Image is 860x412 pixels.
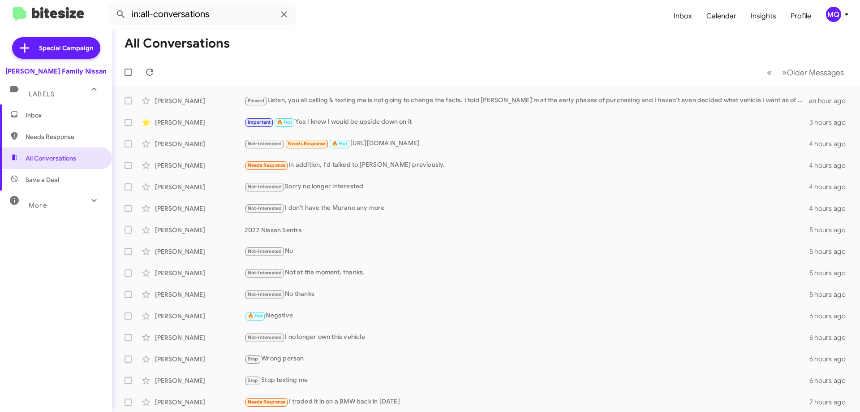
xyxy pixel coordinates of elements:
div: 2022 Nissan Sentra [245,226,809,234]
div: [PERSON_NAME] [155,204,245,213]
div: I don't have the Murano any more [245,203,809,213]
div: 6 hours ago [809,312,853,321]
span: Needs Response [288,141,326,147]
div: [PERSON_NAME] [155,269,245,278]
div: Not at the moment, thanks. [245,268,809,278]
div: Yea I knew I would be upside down on it [245,117,809,127]
div: [PERSON_NAME] [155,247,245,256]
a: Special Campaign [12,37,100,59]
div: I no longer own this vehicle [245,332,809,343]
span: Inbox [26,111,102,120]
button: Next [777,63,849,82]
div: an hour ago [809,96,853,105]
div: [PERSON_NAME] [155,139,245,148]
span: Not-Interested [248,291,282,297]
div: 6 hours ago [809,333,853,342]
a: Calendar [699,3,744,29]
div: 4 hours ago [809,182,853,191]
span: 🔥 Hot [277,119,292,125]
div: 5 hours ago [809,290,853,299]
div: [PERSON_NAME] [155,182,245,191]
span: Stop [248,356,258,362]
span: All Conversations [26,154,76,163]
div: 5 hours ago [809,269,853,278]
span: Needs Response [26,132,102,141]
div: [PERSON_NAME] [155,398,245,407]
span: Paused [248,98,264,104]
span: Labels [29,90,55,98]
div: 5 hours ago [809,247,853,256]
div: 4 hours ago [809,161,853,170]
input: Search [108,4,297,25]
span: Not-Interested [248,141,282,147]
span: More [29,201,47,209]
span: Save a Deal [26,175,59,184]
div: 6 hours ago [809,376,853,385]
span: Older Messages [787,68,844,78]
div: No thanks [245,289,809,299]
div: I traded it in on a BMW back in [DATE] [245,397,809,407]
div: 4 hours ago [809,139,853,148]
button: MQ [818,7,850,22]
span: 🔥 Hot [248,313,263,319]
div: [PERSON_NAME] [155,161,245,170]
div: 7 hours ago [809,398,853,407]
button: Previous [761,63,777,82]
div: [URL][DOMAIN_NAME] [245,139,809,149]
span: Not-Interested [248,184,282,190]
span: Needs Response [248,399,286,405]
div: Sorry no longer interested [245,182,809,192]
span: Important [248,119,271,125]
span: Not-Interested [248,248,282,254]
div: No [245,246,809,256]
span: Not-Interested [248,334,282,340]
span: 🔥 Hot [332,141,347,147]
span: Special Campaign [39,43,93,52]
div: [PERSON_NAME] [155,118,245,127]
div: [PERSON_NAME] [155,290,245,299]
div: 3 hours ago [809,118,853,127]
nav: Page navigation example [762,63,849,82]
div: Stop texting me [245,375,809,386]
div: [PERSON_NAME] Family Nissan [5,67,107,76]
div: Wrong person [245,354,809,364]
div: [PERSON_NAME] [155,376,245,385]
span: » [782,67,787,78]
div: In addition, I'd talked to [PERSON_NAME] previously. [245,160,809,170]
span: Not-Interested [248,205,282,211]
div: 4 hours ago [809,204,853,213]
div: [PERSON_NAME] [155,355,245,364]
a: Profile [783,3,818,29]
div: Negative [245,311,809,321]
div: [PERSON_NAME] [155,312,245,321]
a: Insights [744,3,783,29]
span: Needs Response [248,162,286,168]
span: « [767,67,772,78]
div: 6 hours ago [809,355,853,364]
div: [PERSON_NAME] [155,226,245,234]
div: Listen, you all calling & texting me is not going to change the facts. I told [PERSON_NAME]'m at ... [245,95,809,106]
div: MQ [826,7,841,22]
h1: All Conversations [125,36,230,51]
a: Inbox [666,3,699,29]
div: [PERSON_NAME] [155,333,245,342]
span: Stop [248,377,258,383]
div: [PERSON_NAME] [155,96,245,105]
span: Not-Interested [248,270,282,276]
div: 5 hours ago [809,226,853,234]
